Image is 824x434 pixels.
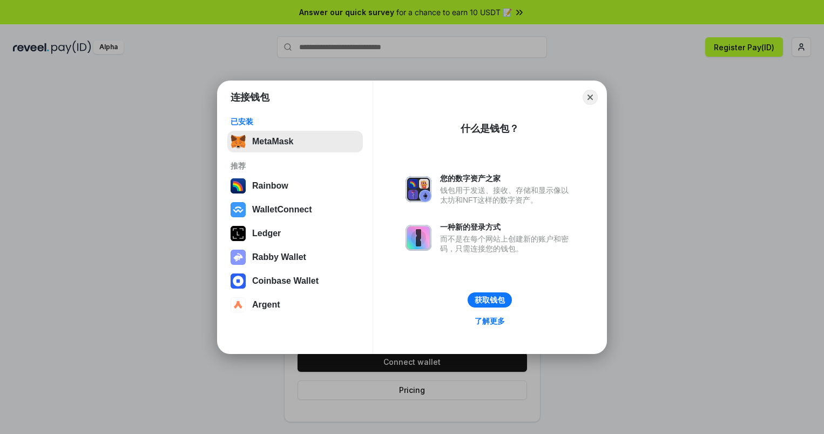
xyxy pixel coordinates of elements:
div: Rabby Wallet [252,252,306,262]
img: svg+xml,%3Csvg%20xmlns%3D%22http%3A%2F%2Fwww.w3.org%2F2000%2Fsvg%22%20fill%3D%22none%22%20viewBox... [406,176,431,202]
div: WalletConnect [252,205,312,215]
button: 获取钱包 [468,292,512,308]
img: svg+xml,%3Csvg%20width%3D%2228%22%20height%3D%2228%22%20viewBox%3D%220%200%2028%2028%22%20fill%3D... [231,297,246,312]
button: Argent [227,294,363,316]
div: Ledger [252,229,281,238]
img: svg+xml,%3Csvg%20width%3D%22120%22%20height%3D%22120%22%20viewBox%3D%220%200%20120%20120%22%20fil... [231,178,246,193]
div: 一种新的登录方式 [440,222,574,232]
img: svg+xml,%3Csvg%20width%3D%2228%22%20height%3D%2228%22%20viewBox%3D%220%200%2028%2028%22%20fill%3D... [231,202,246,217]
button: Ledger [227,223,363,244]
div: 已安装 [231,117,360,126]
div: 什么是钱包？ [461,122,519,135]
button: Rabby Wallet [227,246,363,268]
div: Argent [252,300,280,310]
button: Close [583,90,598,105]
button: WalletConnect [227,199,363,221]
a: 了解更多 [468,314,511,328]
div: MetaMask [252,137,293,146]
img: svg+xml,%3Csvg%20xmlns%3D%22http%3A%2F%2Fwww.w3.org%2F2000%2Fsvg%22%20width%3D%2228%22%20height%3... [231,226,246,241]
img: svg+xml,%3Csvg%20fill%3D%22none%22%20height%3D%2233%22%20viewBox%3D%220%200%2035%2033%22%20width%... [231,134,246,149]
img: svg+xml,%3Csvg%20xmlns%3D%22http%3A%2F%2Fwww.w3.org%2F2000%2Fsvg%22%20fill%3D%22none%22%20viewBox... [406,225,431,251]
div: 推荐 [231,161,360,171]
div: 钱包用于发送、接收、存储和显示像以太坊和NFT这样的数字资产。 [440,185,574,205]
button: Rainbow [227,175,363,197]
img: svg+xml,%3Csvg%20xmlns%3D%22http%3A%2F%2Fwww.w3.org%2F2000%2Fsvg%22%20fill%3D%22none%22%20viewBox... [231,250,246,265]
div: 获取钱包 [475,295,505,305]
img: svg+xml,%3Csvg%20width%3D%2228%22%20height%3D%2228%22%20viewBox%3D%220%200%2028%2028%22%20fill%3D... [231,273,246,289]
h1: 连接钱包 [231,91,269,104]
div: 您的数字资产之家 [440,173,574,183]
button: MetaMask [227,131,363,152]
button: Coinbase Wallet [227,270,363,292]
div: 而不是在每个网站上创建新的账户和密码，只需连接您的钱包。 [440,234,574,253]
div: 了解更多 [475,316,505,326]
div: Coinbase Wallet [252,276,319,286]
div: Rainbow [252,181,288,191]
